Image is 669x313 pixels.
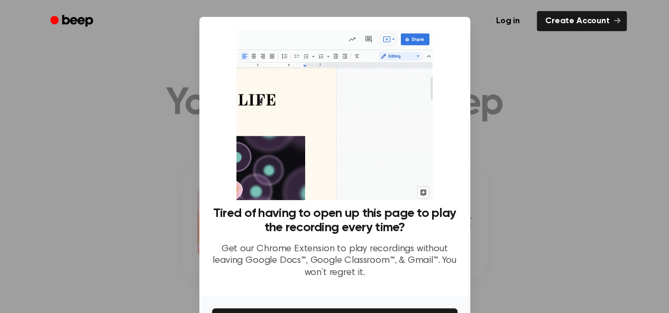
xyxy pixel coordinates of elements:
[236,30,433,200] img: Beep extension in action
[212,206,457,235] h3: Tired of having to open up this page to play the recording every time?
[212,243,457,279] p: Get our Chrome Extension to play recordings without leaving Google Docs™, Google Classroom™, & Gm...
[537,11,627,31] a: Create Account
[485,9,530,33] a: Log in
[43,11,103,32] a: Beep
